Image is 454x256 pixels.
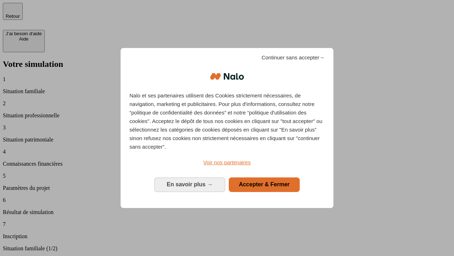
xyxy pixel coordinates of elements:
p: Nalo et ses partenaires utilisent des Cookies strictement nécessaires, de navigation, marketing e... [129,91,325,151]
span: Voir nos partenaires [203,159,250,165]
button: Accepter & Fermer: Accepter notre traitement des données et fermer [229,177,300,192]
button: En savoir plus: Configurer vos consentements [154,177,225,192]
span: En savoir plus → [167,181,213,187]
span: Accepter & Fermer [239,181,289,187]
img: Logo [210,66,244,87]
span: Continuer sans accepter→ [261,53,325,62]
div: Bienvenue chez Nalo Gestion du consentement [121,48,333,208]
a: Voir nos partenaires [129,158,325,167]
